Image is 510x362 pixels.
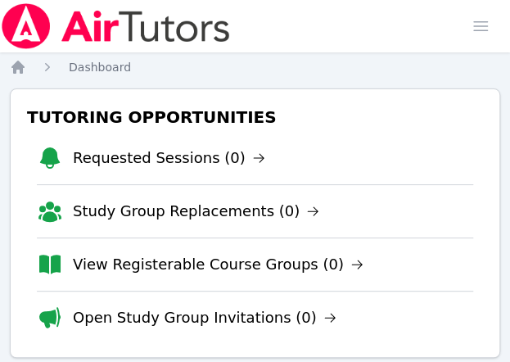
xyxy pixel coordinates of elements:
[73,147,265,170] a: Requested Sessions (0)
[10,59,500,75] nav: Breadcrumb
[73,253,363,276] a: View Registerable Course Groups (0)
[24,102,486,132] h3: Tutoring Opportunities
[69,61,131,74] span: Dashboard
[73,200,319,223] a: Study Group Replacements (0)
[73,306,336,329] a: Open Study Group Invitations (0)
[69,59,131,75] a: Dashboard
